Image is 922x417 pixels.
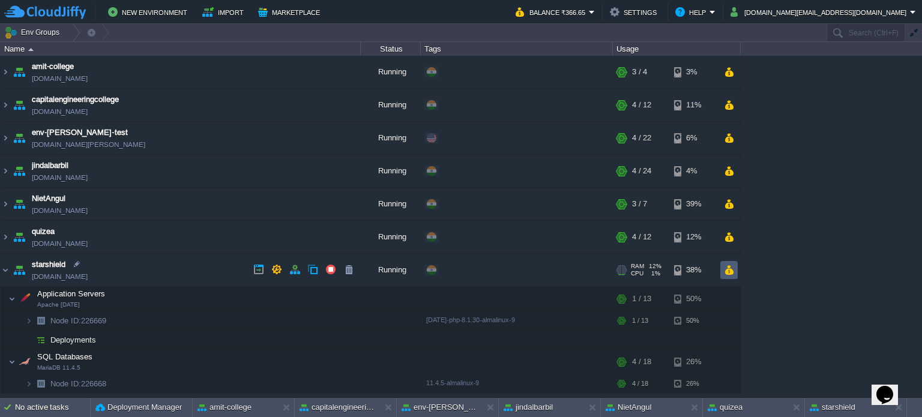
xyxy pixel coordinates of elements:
[49,379,108,389] span: 226668
[1,42,360,56] div: Name
[674,155,713,187] div: 4%
[25,311,32,330] img: AMDAwAAAACH5BAEAAAAALAAAAAABAAEAAAICRAEAOw==
[258,5,324,19] button: Marketplace
[25,331,32,349] img: AMDAwAAAACH5BAEAAAAALAAAAAABAAEAAAICRAEAOw==
[37,301,80,308] span: Apache [DATE]
[426,379,479,386] span: 11.4.5-almalinux-9
[16,287,33,311] img: AMDAwAAAACH5BAEAAAAALAAAAAABAAEAAAICRAEAOw==
[32,73,88,85] a: [DOMAIN_NAME]
[1,155,10,187] img: AMDAwAAAACH5BAEAAAAALAAAAAABAAEAAAICRAEAOw==
[32,271,88,283] a: [DOMAIN_NAME]
[11,188,28,220] img: AMDAwAAAACH5BAEAAAAALAAAAAABAAEAAAICRAEAOw==
[632,188,647,220] div: 3 / 7
[36,289,107,298] a: Application ServersApache [DATE]
[632,122,651,154] div: 4 / 22
[610,5,660,19] button: Settings
[11,122,28,154] img: AMDAwAAAACH5BAEAAAAALAAAAAABAAEAAAICRAEAOw==
[361,56,421,88] div: Running
[11,56,28,88] img: AMDAwAAAACH5BAEAAAAALAAAAAABAAEAAAICRAEAOw==
[197,401,252,413] button: amit-college
[631,263,644,270] span: RAM
[49,316,108,326] a: Node ID:226669
[421,42,612,56] div: Tags
[32,94,119,106] a: capitalengineeringcollege
[674,56,713,88] div: 3%
[632,350,651,374] div: 4 / 18
[402,401,477,413] button: env-[PERSON_NAME]-test
[36,352,94,362] span: SQL Databases
[674,311,713,330] div: 50%
[632,311,648,330] div: 1 / 13
[15,398,90,417] div: No active tasks
[8,350,16,374] img: AMDAwAAAACH5BAEAAAAALAAAAAABAAEAAAICRAEAOw==
[1,188,10,220] img: AMDAwAAAACH5BAEAAAAALAAAAAABAAEAAAICRAEAOw==
[49,379,108,389] a: Node ID:226668
[36,352,94,361] a: SQL DatabasesMariaDB 11.4.5
[361,155,421,187] div: Running
[28,48,34,51] img: AMDAwAAAACH5BAEAAAAALAAAAAABAAEAAAICRAEAOw==
[361,254,421,286] div: Running
[632,56,647,88] div: 3 / 4
[361,89,421,121] div: Running
[674,122,713,154] div: 6%
[731,5,910,19] button: [DOMAIN_NAME][EMAIL_ADDRESS][DOMAIN_NAME]
[648,270,660,277] span: 1%
[16,350,33,374] img: AMDAwAAAACH5BAEAAAAALAAAAAABAAEAAAICRAEAOw==
[674,254,713,286] div: 38%
[361,42,420,56] div: Status
[50,316,81,325] span: Node ID:
[674,221,713,253] div: 12%
[32,61,74,73] span: amit-college
[32,193,65,205] a: NietAngul
[361,188,421,220] div: Running
[11,254,28,286] img: AMDAwAAAACH5BAEAAAAALAAAAAABAAEAAAICRAEAOw==
[32,106,88,118] a: [DOMAIN_NAME]
[606,401,651,413] button: NietAngul
[872,369,910,405] iframe: chat widget
[108,5,191,19] button: New Environment
[32,374,49,393] img: AMDAwAAAACH5BAEAAAAALAAAAAABAAEAAAICRAEAOw==
[632,374,648,393] div: 4 / 18
[674,350,713,374] div: 26%
[1,122,10,154] img: AMDAwAAAACH5BAEAAAAALAAAAAABAAEAAAICRAEAOw==
[426,316,515,323] span: [DATE]-php-8.1.30-almalinux-9
[32,259,65,271] a: starshield
[50,379,81,388] span: Node ID:
[32,331,49,349] img: AMDAwAAAACH5BAEAAAAALAAAAAABAAEAAAICRAEAOw==
[632,89,651,121] div: 4 / 12
[632,221,651,253] div: 4 / 12
[25,374,32,393] img: AMDAwAAAACH5BAEAAAAALAAAAAABAAEAAAICRAEAOw==
[32,127,128,139] a: env-[PERSON_NAME]-test
[32,160,68,172] a: jindalbarbil
[32,139,145,151] a: [DOMAIN_NAME][PERSON_NAME]
[675,5,710,19] button: Help
[49,335,98,345] a: Deployments
[674,374,713,393] div: 26%
[674,287,713,311] div: 50%
[504,401,553,413] button: jindalbarbil
[32,226,55,238] a: quizea
[631,270,643,277] span: CPU
[4,24,64,41] button: Env Groups
[202,5,247,19] button: Import
[1,221,10,253] img: AMDAwAAAACH5BAEAAAAALAAAAAABAAEAAAICRAEAOw==
[32,311,49,330] img: AMDAwAAAACH5BAEAAAAALAAAAAABAAEAAAICRAEAOw==
[649,263,661,270] span: 12%
[632,155,651,187] div: 4 / 24
[37,364,80,371] span: MariaDB 11.4.5
[632,287,651,311] div: 1 / 13
[674,188,713,220] div: 39%
[4,5,86,20] img: CloudJiffy
[613,42,740,56] div: Usage
[361,122,421,154] div: Running
[95,401,182,413] button: Deployment Manager
[8,287,16,311] img: AMDAwAAAACH5BAEAAAAALAAAAAABAAEAAAICRAEAOw==
[1,56,10,88] img: AMDAwAAAACH5BAEAAAAALAAAAAABAAEAAAICRAEAOw==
